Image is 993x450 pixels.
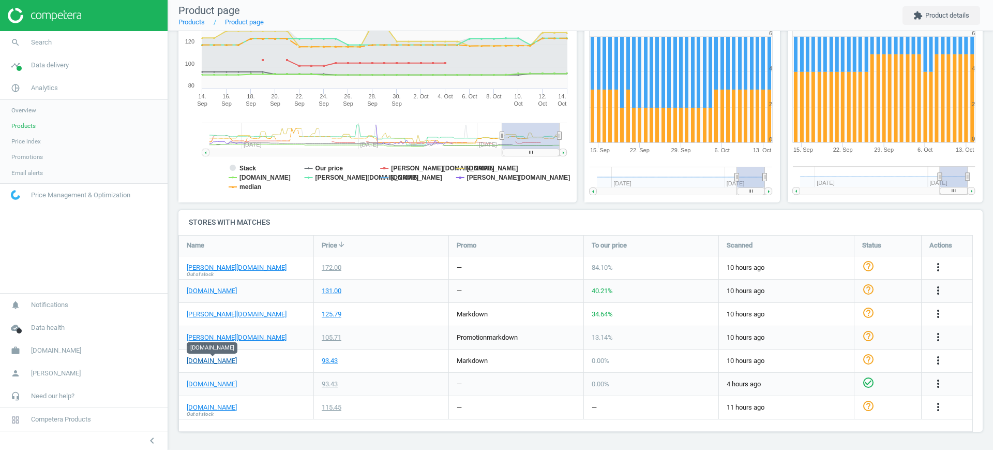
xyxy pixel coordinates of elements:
[874,147,894,153] tspan: 29. Sep
[187,411,214,418] span: Out of stock
[239,174,291,181] tspan: [DOMAIN_NAME]
[727,241,753,250] span: Scanned
[972,136,975,142] text: 0
[6,386,25,406] i: headset_mic
[769,65,772,71] text: 4
[392,100,402,107] tspan: Sep
[31,38,52,47] span: Search
[862,330,875,342] i: help_outline
[972,30,975,36] text: 6
[31,415,91,424] span: Competera Products
[31,61,69,70] span: Data delivery
[932,354,944,368] button: more_vert
[187,356,237,366] a: [DOMAIN_NAME]
[592,310,613,318] span: 34.64 %
[187,263,287,272] a: [PERSON_NAME][DOMAIN_NAME]
[187,241,204,250] span: Name
[727,403,846,412] span: 11 hours ago
[31,300,68,310] span: Notifications
[11,106,36,114] span: Overview
[185,38,194,45] text: 120
[972,65,975,71] text: 4
[322,263,341,272] div: 172.00
[538,93,546,99] tspan: 12.
[862,353,875,366] i: help_outline
[972,101,975,107] text: 2
[322,356,338,366] div: 93.43
[222,93,230,99] tspan: 16.
[932,261,944,273] i: more_vert
[31,369,81,378] span: [PERSON_NAME]
[221,100,232,107] tspan: Sep
[862,376,875,389] i: check_circle_outline
[178,18,205,26] a: Products
[715,147,730,153] tspan: 6. Oct
[932,354,944,367] i: more_vert
[11,122,36,130] span: Products
[322,333,341,342] div: 105.71
[592,357,609,365] span: 0.00 %
[315,174,418,181] tspan: [PERSON_NAME][DOMAIN_NAME]
[514,93,522,99] tspan: 10.
[198,93,206,99] tspan: 14.
[31,323,65,332] span: Data health
[862,400,875,412] i: help_outline
[393,93,400,99] tspan: 30.
[344,93,352,99] tspan: 26.
[457,241,476,250] span: Promo
[187,286,237,296] a: [DOMAIN_NAME]
[592,403,597,412] div: —
[391,174,442,181] tspan: [DOMAIN_NAME]
[6,318,25,338] i: cloud_done
[862,307,875,319] i: help_outline
[146,434,158,447] i: chevron_left
[188,82,194,89] text: 80
[590,147,610,153] tspan: 15. Sep
[11,190,20,200] img: wGWNvw8QSZomAAAAABJRU5ErkJggg==
[391,165,494,172] tspan: [PERSON_NAME][DOMAIN_NAME]
[319,100,329,107] tspan: Sep
[457,286,462,296] div: —
[592,333,613,341] span: 13.14 %
[294,100,305,107] tspan: Sep
[31,346,81,355] span: [DOMAIN_NAME]
[487,333,518,341] span: markdown
[367,100,378,107] tspan: Sep
[31,191,130,200] span: Price Management & Optimization
[833,147,852,153] tspan: 22. Sep
[343,100,353,107] tspan: Sep
[932,308,944,321] button: more_vert
[457,380,462,389] div: —
[322,286,341,296] div: 131.00
[31,83,58,93] span: Analytics
[337,240,345,249] i: arrow_downward
[187,310,287,319] a: [PERSON_NAME][DOMAIN_NAME]
[538,100,547,107] tspan: Oct
[322,380,338,389] div: 93.43
[187,333,287,342] a: [PERSON_NAME][DOMAIN_NAME]
[769,30,772,36] text: 6
[929,241,952,250] span: Actions
[225,18,264,26] a: Product page
[270,100,280,107] tspan: Sep
[902,6,980,25] button: extensionProduct details
[178,210,983,235] h4: Stores with matches
[457,403,462,412] div: —
[793,147,813,153] tspan: 15. Sep
[671,147,691,153] tspan: 29. Sep
[6,341,25,360] i: work
[295,93,303,99] tspan: 22.
[368,93,376,99] tspan: 28.
[514,100,522,107] tspan: Oct
[187,403,237,412] a: [DOMAIN_NAME]
[932,261,944,274] button: more_vert
[322,310,341,319] div: 125.79
[932,378,944,391] button: more_vert
[315,165,343,172] tspan: Our price
[727,263,846,272] span: 10 hours ago
[862,260,875,272] i: help_outline
[932,401,944,414] button: more_vert
[932,284,944,298] button: more_vert
[6,33,25,52] i: search
[486,93,501,99] tspan: 8. Oct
